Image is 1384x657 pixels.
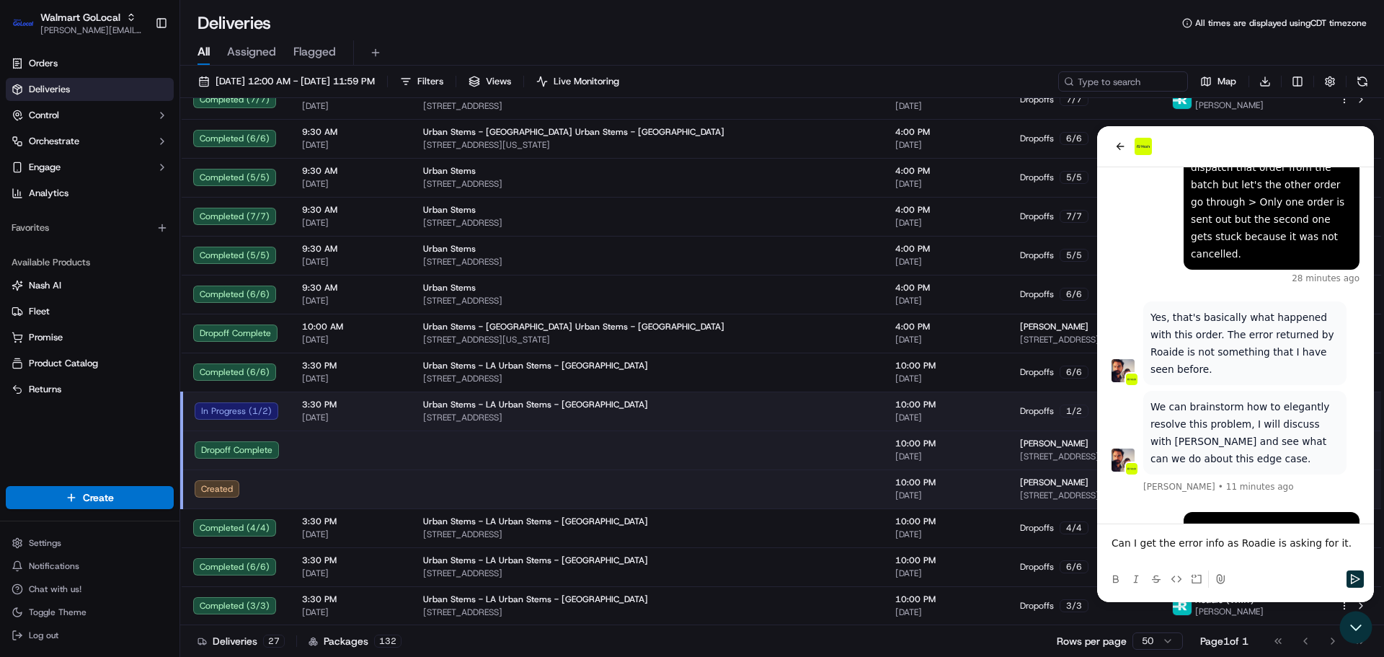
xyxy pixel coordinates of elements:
button: Map [1194,71,1243,92]
div: Favorites [6,216,174,239]
span: [PERSON_NAME] [1195,606,1264,617]
span: Dropoffs [1020,211,1054,222]
a: Promise [12,331,168,344]
span: [DATE] [302,529,400,540]
span: [STREET_ADDRESS] [1020,451,1149,462]
span: Dropoffs [1020,288,1054,300]
span: Dropoffs [1020,250,1054,261]
span: Urban Stems - LA Urban Stems - [GEOGRAPHIC_DATA] [423,594,648,605]
span: Urban Stems [423,165,476,177]
span: Urban Stems - LA Urban Stems - [GEOGRAPHIC_DATA] [423,555,648,566]
button: Fleet [6,300,174,323]
span: Settings [29,537,61,549]
a: Deliveries [6,78,174,101]
button: Settings [6,533,174,553]
span: [STREET_ADDRESS][US_STATE] [423,139,872,151]
button: Walmart GoLocal [40,10,120,25]
span: [PERSON_NAME] [1020,321,1088,332]
span: [STREET_ADDRESS] [423,100,872,112]
div: Packages [309,634,402,648]
a: Analytics [6,182,174,205]
span: [DATE] [895,490,997,501]
span: [DATE] [302,139,400,151]
span: 10:00 PM [895,477,997,488]
button: Filters [394,71,450,92]
span: Returns [29,383,61,396]
p: Rows per page [1057,634,1127,648]
button: Nash AI [6,274,174,297]
span: Dropoffs [1020,561,1054,573]
span: Analytics [29,187,68,200]
span: Dropoffs [1020,522,1054,534]
span: All times are displayed using CDT timezone [1195,17,1367,29]
span: [DATE] [895,178,997,190]
span: Dropoffs [1020,172,1054,183]
div: 3 / 3 [1060,599,1088,612]
span: [DATE] [895,295,997,307]
div: Page 1 of 1 [1200,634,1248,648]
input: Type to search [1058,71,1188,92]
span: Urban Stems - [GEOGRAPHIC_DATA] Urban Stems - [GEOGRAPHIC_DATA] [423,126,724,138]
span: Dropoffs [1020,133,1054,144]
div: 5 / 5 [1060,171,1088,184]
span: [DATE] [302,100,400,112]
button: Live Monitoring [530,71,626,92]
span: 4:00 PM [895,204,997,216]
button: Returns [6,378,174,401]
div: 27 [263,635,285,648]
span: 4:00 PM [895,243,997,255]
span: 3:30 PM [302,594,400,605]
span: Urban Stems - [GEOGRAPHIC_DATA] Urban Stems - [GEOGRAPHIC_DATA] [423,321,724,332]
button: Product Catalog [6,352,174,375]
span: [DATE] [895,217,997,229]
span: 4:00 PM [895,282,997,294]
span: 3:30 PM [302,399,400,410]
button: Notifications [6,556,174,576]
span: Dropoffs [1020,600,1054,612]
a: Returns [12,383,168,396]
span: Urban Stems [423,204,476,216]
span: Live Monitoring [554,75,619,88]
span: Product Catalog [29,357,98,370]
span: Chat with us! [29,583,81,595]
span: Dropoffs [1020,405,1054,417]
span: [STREET_ADDRESS] [423,607,872,618]
span: [DATE] [302,295,400,307]
span: Urban Stems - LA Urban Stems - [GEOGRAPHIC_DATA] [423,399,648,410]
span: [STREET_ADDRESS][US_STATE] [423,334,872,345]
span: Orchestrate [29,135,79,148]
button: Views [462,71,518,92]
div: 6 / 6 [1060,366,1088,379]
iframe: Open customer support [1338,609,1377,648]
span: [STREET_ADDRESS] [423,568,872,579]
span: [DATE] [895,334,997,345]
img: roadie-logo-v2.jpg [1173,596,1192,615]
span: [PERSON_NAME] [1195,100,1264,111]
button: Promise [6,326,174,349]
span: 9:30 AM [302,126,400,138]
span: Log out [29,630,58,641]
button: Refresh [1352,71,1372,92]
div: 6 / 6 [1060,132,1088,145]
span: [PERSON_NAME][EMAIL_ADDRESS][DOMAIN_NAME] [40,25,143,36]
span: [DATE] [895,139,997,151]
button: Walmart GoLocalWalmart GoLocal[PERSON_NAME][EMAIL_ADDRESS][DOMAIN_NAME] [6,6,149,40]
span: [STREET_ADDRESS] [423,178,872,190]
span: 9:30 AM [302,282,400,294]
span: 9:30 AM [302,165,400,177]
span: Deliveries [29,83,70,96]
span: 3:30 PM [302,360,400,371]
span: 10:00 PM [895,360,997,371]
span: Urban Stems - LA Urban Stems - [GEOGRAPHIC_DATA] [423,516,648,527]
button: [DATE] 12:00 AM - [DATE] 11:59 PM [192,71,381,92]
